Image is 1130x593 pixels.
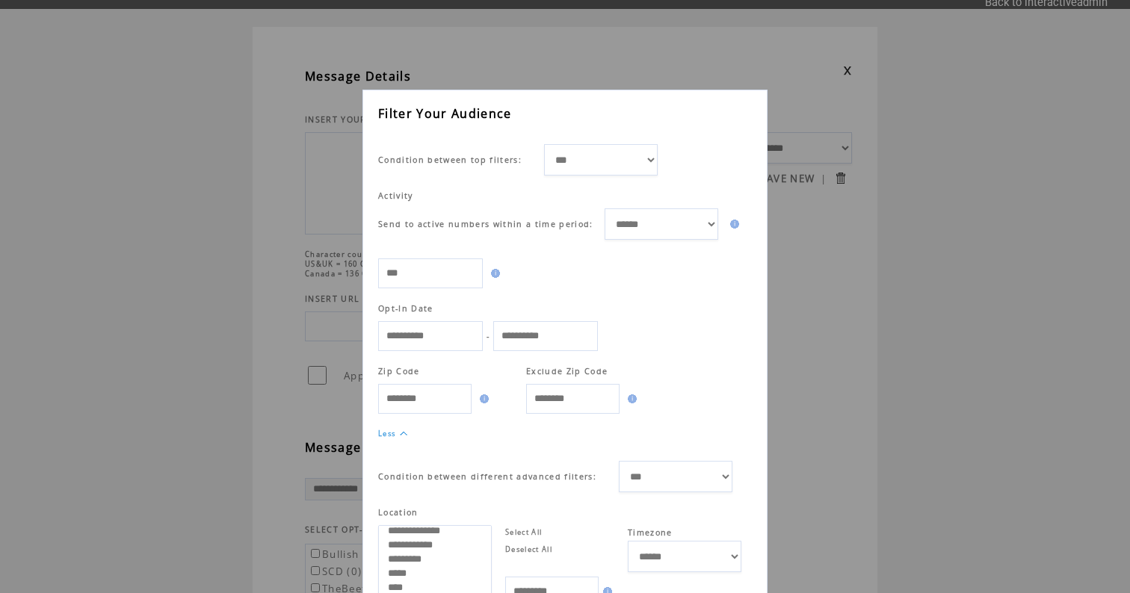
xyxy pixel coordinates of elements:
img: help.gif [623,394,637,403]
img: help.gif [475,394,489,403]
img: help.gif [487,269,500,278]
span: Condition between different advanced filters: [378,471,596,482]
img: help.gif [726,220,739,229]
span: Condition between top filters: [378,155,522,165]
span: Location [378,507,419,518]
a: Deselect All [505,544,552,554]
span: Exclude Zip Code [526,366,608,376]
span: Opt-In Date [378,303,433,314]
a: Less [378,429,395,438]
a: Select All [505,527,542,537]
span: Activity [378,190,413,201]
span: Zip Code [378,366,420,376]
span: Timezone [628,527,673,538]
span: Filter Your Audience [378,105,512,122]
span: Send to active numbers within a time period: [378,219,593,229]
span: - [487,331,490,341]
